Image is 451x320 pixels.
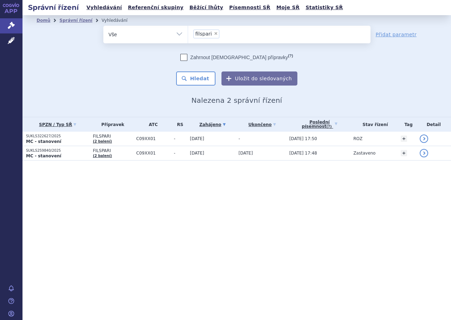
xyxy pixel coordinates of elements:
[170,117,187,132] th: RS
[239,120,286,130] a: Ukončeno
[289,151,317,156] span: [DATE] 17:48
[289,117,350,132] a: Poslednípísemnost(?)
[174,136,187,141] span: -
[239,136,240,141] span: -
[26,134,89,139] p: SUKLS322627/2025
[350,117,397,132] th: Stav řízení
[289,136,317,141] span: [DATE] 17:50
[84,3,124,12] a: Vyhledávání
[93,154,112,158] a: (2 balení)
[195,31,212,36] span: filspari
[174,151,187,156] span: -
[303,3,345,12] a: Statistiky SŘ
[93,148,133,153] span: FILSPARI
[416,117,451,132] th: Detail
[401,150,407,156] a: +
[26,139,61,144] strong: MC - stanovení
[190,136,204,141] span: [DATE]
[221,71,297,86] button: Uložit do sledovaných
[353,151,375,156] span: Zastaveno
[37,18,50,23] a: Domů
[376,31,417,38] a: Přidat parametr
[401,136,407,142] a: +
[397,117,417,132] th: Tag
[93,134,133,139] span: FILSPARI
[89,117,133,132] th: Přípravek
[214,31,218,36] span: ×
[26,148,89,153] p: SUKLS259840/2025
[221,29,225,38] input: filspari
[133,117,170,132] th: ATC
[353,136,362,141] span: ROZ
[420,149,428,157] a: detail
[26,120,89,130] a: SPZN / Typ SŘ
[420,134,428,143] a: detail
[126,3,186,12] a: Referenční skupiny
[22,2,84,12] h2: Správní řízení
[59,18,92,23] a: Správní řízení
[190,151,204,156] span: [DATE]
[136,151,170,156] span: C09XX01
[102,15,137,26] li: Vyhledávání
[274,3,302,12] a: Moje SŘ
[136,136,170,141] span: C09XX01
[327,125,332,129] abbr: (?)
[187,3,225,12] a: Běžící lhůty
[176,71,216,86] button: Hledat
[93,139,112,143] a: (2 balení)
[26,153,61,158] strong: MC - stanovení
[239,151,253,156] span: [DATE]
[288,54,293,58] abbr: (?)
[227,3,272,12] a: Písemnosti SŘ
[180,54,293,61] label: Zahrnout [DEMOGRAPHIC_DATA] přípravky
[190,120,235,130] a: Zahájeno
[191,96,282,105] span: Nalezena 2 správní řízení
